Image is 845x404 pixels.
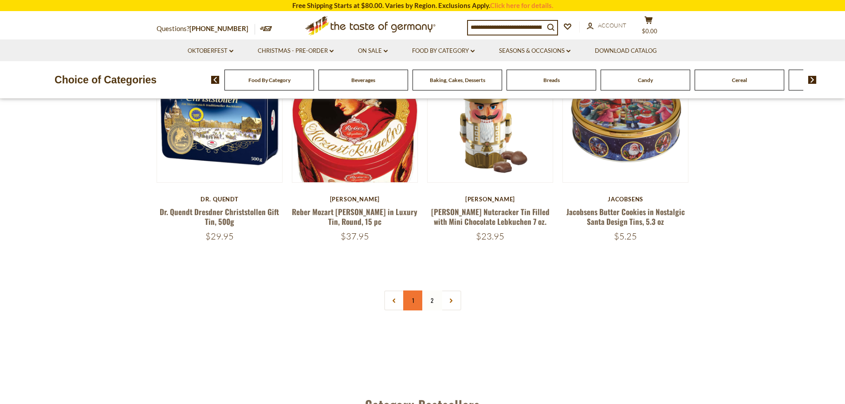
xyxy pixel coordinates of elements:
img: previous arrow [211,76,220,84]
a: Jacobsens Butter Cookies in Nostalgic Santa Design Tins, 5.3 oz [566,206,685,227]
a: Oktoberfest [188,46,233,56]
a: On Sale [358,46,388,56]
a: Candy [638,77,653,83]
a: Seasons & Occasions [499,46,570,56]
a: Christmas - PRE-ORDER [258,46,334,56]
a: [PERSON_NAME] Nutcracker Tin Filled with Mini Chocolate Lebkuchen 7 oz. [431,206,550,227]
span: $0.00 [642,27,657,35]
a: Click here for details. [490,1,553,9]
p: Questions? [157,23,255,35]
span: $23.95 [476,231,504,242]
img: next arrow [808,76,817,84]
img: Wicklein Nutcracker Tin Filled with Mini Chocolate Lebkuchen 7 oz. [428,57,553,182]
button: $0.00 [636,16,662,38]
img: Jacobsens Butter Cookies in Nostalgic Santa Design Tins, 5.3 oz [563,57,688,182]
div: Dr. Quendt [157,196,283,203]
a: Reber Mozart [PERSON_NAME] in Luxury Tin, Round, 15 pc [292,206,417,227]
a: Dr. Quendt Dresdner Christstollen Gift Tin, 500g [160,206,279,227]
div: [PERSON_NAME] [427,196,554,203]
span: $5.25 [614,231,637,242]
a: Baking, Cakes, Desserts [430,77,485,83]
a: Beverages [351,77,375,83]
a: Download Catalog [595,46,657,56]
a: 1 [403,290,423,310]
a: Cereal [732,77,747,83]
a: Food By Category [412,46,475,56]
a: Account [587,21,626,31]
img: Dr. Quendt Dresdner Christstollen Gift Tin, 500g [157,57,283,182]
a: Food By Category [248,77,291,83]
span: Account [598,22,626,29]
a: Breads [543,77,560,83]
img: Reber Mozart Kugel in Luxury Tin, Round, 15 pc [292,57,418,214]
span: $29.95 [205,231,234,242]
a: [PHONE_NUMBER] [189,24,248,32]
div: [PERSON_NAME] [292,196,418,203]
div: Jacobsens [562,196,689,203]
span: $37.95 [341,231,369,242]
